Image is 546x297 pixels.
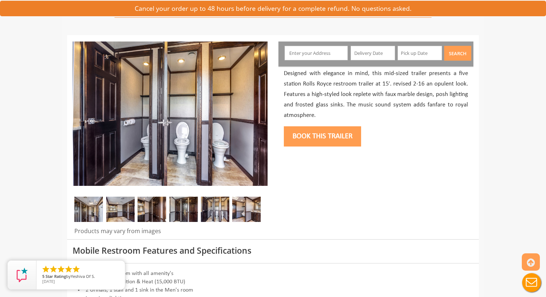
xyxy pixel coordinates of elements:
[49,265,58,274] li: 
[138,197,166,222] img: Restroom Trailer
[73,286,473,294] li: 2 Urinals, 1 stall and 1 sink in the Men's room
[517,268,546,297] button: Live Chat
[284,69,468,121] p: Designed with elegance in mind, this mid-sized trailer presents a five station Rolls Royce restro...
[57,265,65,274] li: 
[444,46,471,61] button: Search
[169,197,198,222] img: Restroom Trailer
[42,274,119,279] span: by
[351,46,395,60] input: Delivery Date
[114,0,431,18] span: Five Station Rolls Royce Restroom Trailer : 8′ x 15′
[284,126,361,147] button: Book this trailer
[64,265,73,274] li: 
[232,197,261,222] img: Restroom Trailer
[42,279,55,284] span: [DATE]
[72,265,81,274] li: 
[42,265,50,274] li: 
[201,197,229,222] img: Restroom Trailer
[15,268,29,282] img: Review Rating
[285,46,348,60] input: Enter your Address
[73,270,473,278] li: 5 Station Restroom with all amenity's
[71,274,95,279] span: Yeshiva Of S.
[73,227,268,239] div: Products may vary from images
[106,197,135,222] img: Restroom trailer rental
[45,274,66,279] span: Star Rating
[73,42,268,186] img: Full view of five station restroom trailer with two separate doors for men and women
[398,46,442,60] input: Pick up Date
[74,197,103,222] img: Restroom Trailer
[73,246,473,255] h3: Mobile Restroom Features and Specifications
[42,274,44,279] span: 5
[73,278,473,286] li: Central Air Condition & Heat (15,000 BTU)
